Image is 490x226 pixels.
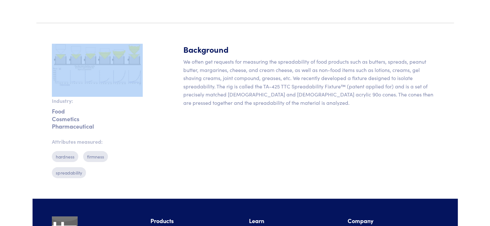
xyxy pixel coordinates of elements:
p: Industry: [52,97,143,105]
p: Cosmetics [52,118,143,120]
p: spreadability [52,167,86,178]
h5: Background [183,44,438,55]
p: Food [52,110,143,112]
p: hardness [52,151,78,162]
p: firmness [83,151,108,162]
li: Company [348,216,438,226]
p: We often get requests for measuring the spreadability of food products such as butters, spreads, ... [183,58,438,107]
li: Products [150,216,241,226]
p: Attributes measured: [52,138,143,146]
p: Pharmaceutical [52,125,143,127]
li: Learn [249,216,340,226]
